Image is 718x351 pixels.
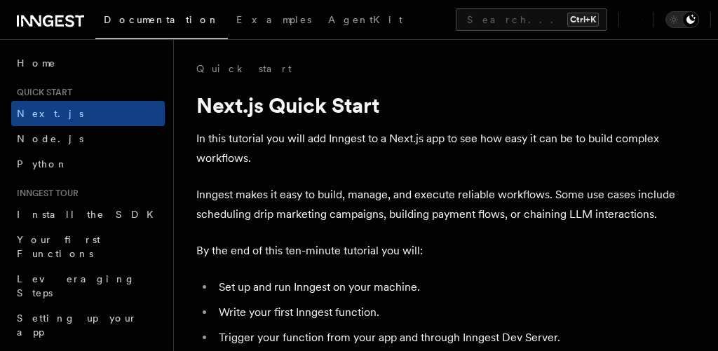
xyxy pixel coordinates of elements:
a: Examples [228,4,320,38]
li: Trigger your function from your app and through Inngest Dev Server. [215,328,696,347]
span: Install the SDK [17,209,162,220]
span: AgentKit [328,14,402,25]
li: Set up and run Inngest on your machine. [215,277,696,297]
a: Your first Functions [11,227,165,266]
a: Home [11,50,165,76]
a: Leveraging Steps [11,266,165,305]
span: Leveraging Steps [17,273,135,298]
span: Documentation [104,14,219,25]
p: Inngest makes it easy to build, manage, and execute reliable workflows. Some use cases include sc... [196,185,696,224]
a: Documentation [95,4,228,39]
button: Toggle dark mode [665,11,699,28]
span: Node.js [17,133,83,144]
a: Python [11,151,165,177]
a: Setting up your app [11,305,165,345]
span: Inngest tour [11,188,79,199]
kbd: Ctrl+K [567,13,599,27]
span: Next.js [17,108,83,119]
span: Your first Functions [17,234,100,259]
span: Home [17,56,56,70]
span: Examples [236,14,311,25]
p: By the end of this ten-minute tutorial you will: [196,241,696,261]
button: Search...Ctrl+K [456,8,607,31]
p: In this tutorial you will add Inngest to a Next.js app to see how easy it can be to build complex... [196,129,696,168]
a: AgentKit [320,4,411,38]
a: Quick start [196,62,292,76]
h1: Next.js Quick Start [196,92,696,118]
span: Python [17,158,68,170]
span: Quick start [11,87,72,98]
a: Next.js [11,101,165,126]
li: Write your first Inngest function. [215,303,696,322]
a: Node.js [11,126,165,151]
a: Install the SDK [11,202,165,227]
span: Setting up your app [17,312,137,338]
